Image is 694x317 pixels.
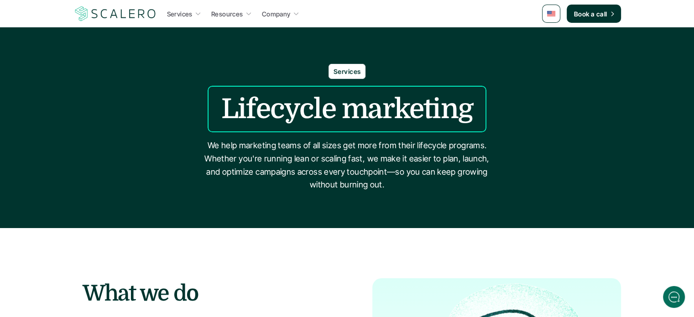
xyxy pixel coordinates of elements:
button: New conversation [14,121,168,139]
p: Resources [211,9,243,19]
h1: Hi! Welcome to Scalero. [14,44,169,59]
p: We help marketing teams of all sizes get more from their lifecycle programs. Whether you're runni... [199,139,496,192]
p: Company [262,9,291,19]
p: Book a call [574,9,607,19]
p: Services [167,9,193,19]
a: Book a call [567,5,621,23]
span: New conversation [59,126,110,134]
p: Services [334,67,360,76]
img: Scalero company logo [73,5,157,22]
iframe: gist-messenger-bubble-iframe [663,286,685,308]
h1: Lifecycle marketing [221,93,473,125]
span: We run on Gist [76,258,115,264]
h2: Let us know if we can help with lifecycle marketing. [14,61,169,104]
h2: What we do [83,278,345,309]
